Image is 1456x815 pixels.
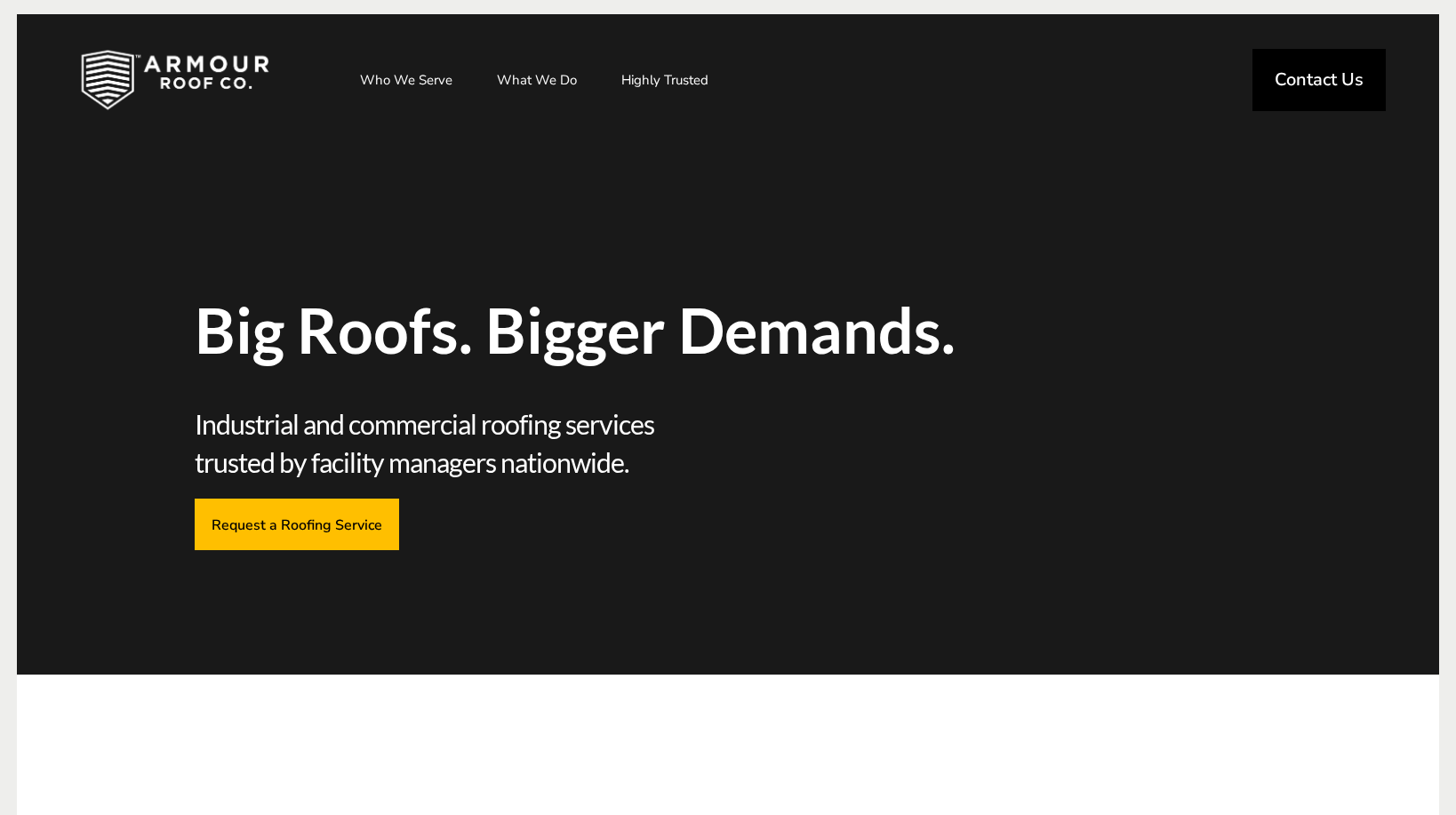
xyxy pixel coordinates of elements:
[342,58,470,102] a: Who We Serve
[212,515,382,532] span: Request a Roofing Service
[195,499,399,549] a: Request a Roofing Service
[52,36,298,124] img: Industrial and Commercial Roofing Company | Armour Roof Co.
[1275,71,1364,89] span: Contact Us
[1252,49,1386,111] a: Contact Us
[479,58,595,102] a: What We Do
[604,58,726,102] a: Highly Trusted
[195,299,986,361] span: Big Roofs. Bigger Demands.
[195,405,722,481] span: Industrial and commercial roofing services trusted by facility managers nationwide.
